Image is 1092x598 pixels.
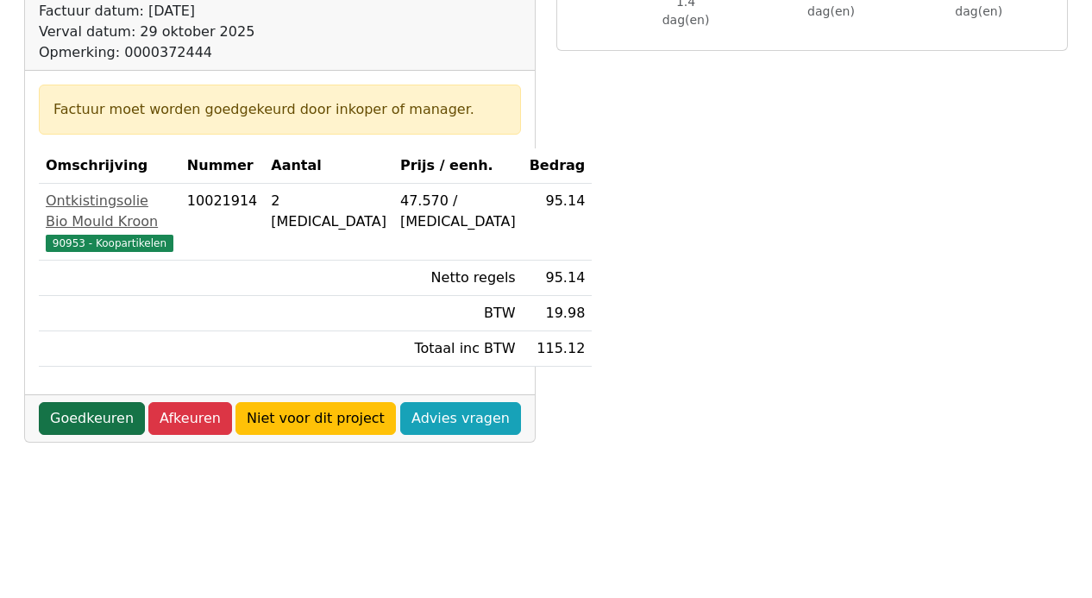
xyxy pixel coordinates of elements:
[39,148,180,184] th: Omschrijving
[39,1,509,22] div: Factuur datum: [DATE]
[53,99,506,120] div: Factuur moet worden goedgekeurd door inkoper of manager.
[393,261,523,296] td: Netto regels
[393,148,523,184] th: Prijs / eenh.
[523,261,593,296] td: 95.14
[523,148,593,184] th: Bedrag
[39,22,509,42] div: Verval datum: 29 oktober 2025
[46,235,173,252] span: 90953 - Koopartikelen
[39,42,509,63] div: Opmerking: 0000372444
[180,184,264,261] td: 10021914
[39,402,145,435] a: Goedkeuren
[264,148,393,184] th: Aantal
[46,191,173,253] a: Ontkistingsolie Bio Mould Kroon90953 - Koopartikelen
[180,148,264,184] th: Nummer
[148,402,232,435] a: Afkeuren
[400,191,516,232] div: 47.570 / [MEDICAL_DATA]
[271,191,386,232] div: 2 [MEDICAL_DATA]
[393,331,523,367] td: Totaal inc BTW
[523,296,593,331] td: 19.98
[523,184,593,261] td: 95.14
[400,402,521,435] a: Advies vragen
[393,296,523,331] td: BTW
[46,191,173,232] div: Ontkistingsolie Bio Mould Kroon
[235,402,396,435] a: Niet voor dit project
[523,331,593,367] td: 115.12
